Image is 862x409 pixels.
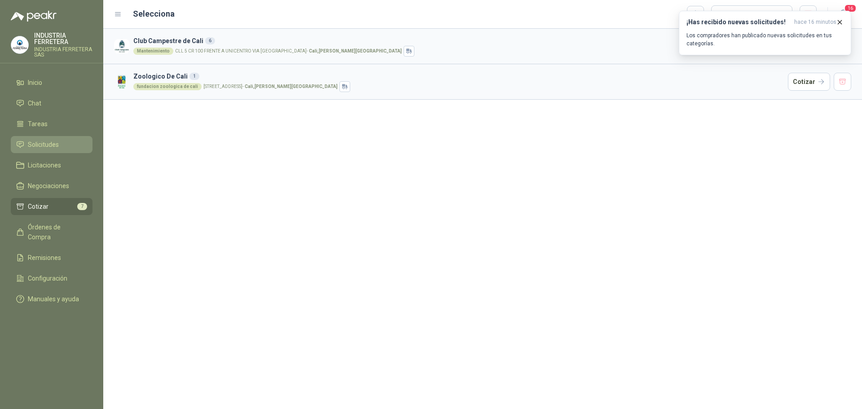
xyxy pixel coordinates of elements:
[28,294,79,304] span: Manuales y ayuda
[11,290,92,308] a: Manuales y ayuda
[28,119,48,129] span: Tareas
[11,219,92,246] a: Órdenes de Compra
[175,49,402,53] p: CLL 5 CR 100 FRENTE A UNICENTRO VIA [GEOGRAPHIC_DATA] -
[686,18,791,26] h3: ¡Has recibido nuevas solicitudes!
[788,73,830,91] button: Cotizar
[11,270,92,287] a: Configuración
[133,8,175,20] h2: Selecciona
[309,48,402,53] strong: Cali , [PERSON_NAME][GEOGRAPHIC_DATA]
[686,31,844,48] p: Los compradores han publicado nuevas solicitudes en tus categorías.
[11,95,92,112] a: Chat
[11,36,28,53] img: Company Logo
[189,73,199,80] div: 1
[28,78,42,88] span: Inicio
[28,222,84,242] span: Órdenes de Compra
[77,203,87,210] span: 7
[11,157,92,174] a: Licitaciones
[133,48,173,55] div: Mantenimiento
[28,140,59,150] span: Solicitudes
[245,84,338,89] strong: Cali , [PERSON_NAME][GEOGRAPHIC_DATA]
[11,74,92,91] a: Inicio
[11,249,92,266] a: Remisiones
[11,115,92,132] a: Tareas
[203,84,338,89] p: [STREET_ADDRESS] -
[28,273,67,283] span: Configuración
[114,39,130,54] img: Company Logo
[11,177,92,194] a: Negociaciones
[11,198,92,215] a: Cotizar7
[28,181,69,191] span: Negociaciones
[11,136,92,153] a: Solicitudes
[28,253,61,263] span: Remisiones
[114,74,130,90] img: Company Logo
[133,71,784,81] h3: Zoologico De Cali
[34,47,92,57] p: INDUSTRIA FERRETERA SAS
[835,6,851,22] button: 16
[34,32,92,45] p: INDUSTRIA FERRETERA
[844,4,857,13] span: 16
[11,11,57,22] img: Logo peakr
[679,11,851,55] button: ¡Has recibido nuevas solicitudes!hace 16 minutos Los compradores han publicado nuevas solicitudes...
[205,37,215,44] div: 6
[28,160,61,170] span: Licitaciones
[794,18,836,26] span: hace 16 minutos
[133,36,784,46] h3: Club Campestre de Cali
[28,202,48,211] span: Cotizar
[711,5,792,23] button: Cargar cotizaciones
[133,83,202,90] div: fundacion zoologica de cali
[28,98,41,108] span: Chat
